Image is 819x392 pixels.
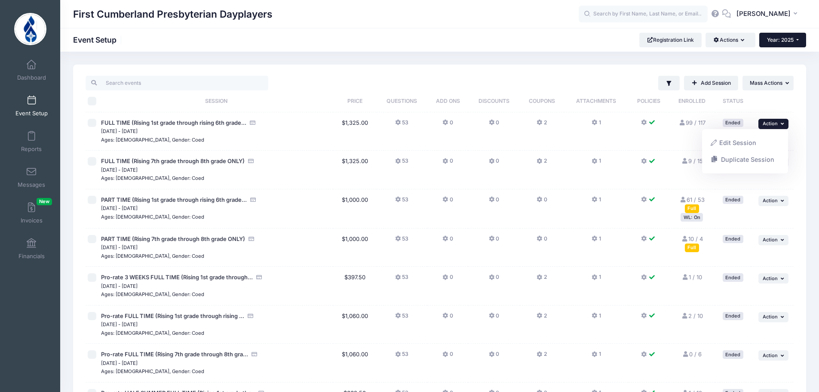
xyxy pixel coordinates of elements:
small: [DATE] - [DATE] [101,167,138,173]
button: Year: 2025 [759,33,806,47]
div: Ended [723,350,743,358]
button: 53 [395,196,408,208]
button: 2 [537,119,547,131]
th: Policies [629,90,669,112]
button: 0 [442,196,453,208]
div: Ended [723,119,743,127]
i: Accepting Credit Card Payments [256,275,263,280]
span: Discounts [479,98,509,104]
th: Price [333,90,377,112]
span: Pro-rate 3 WEEKS FULL TIME (Rising 1st grade through... [101,274,253,281]
button: 0 [442,273,453,286]
small: [DATE] - [DATE] [101,205,138,211]
a: 0 / 6 [682,351,702,358]
th: Attachments [564,90,628,112]
button: 0 [537,235,547,247]
a: Add Session [684,76,738,90]
button: 53 [395,157,408,170]
th: Discounts [468,90,519,112]
div: Ended [723,312,743,320]
i: Accepting Credit Card Payments [251,352,258,357]
div: Full [685,244,699,252]
span: [PERSON_NAME] [736,9,791,19]
span: Action [763,120,778,127]
button: 1 [592,350,601,363]
span: Mass Actions [750,80,782,86]
i: Accepting Credit Card Payments [247,313,254,319]
span: Questions [386,98,417,104]
a: 9 / 15 [681,157,702,164]
a: Registration Link [639,33,702,47]
button: Action [758,119,788,129]
a: Event Setup [11,91,52,121]
td: $1,325.00 [333,151,377,189]
button: 2 [537,157,547,170]
small: Ages: [DEMOGRAPHIC_DATA], Gender: Coed [101,253,204,259]
span: New [37,198,52,205]
button: Action [758,350,788,361]
td: $1,000.00 [333,189,377,228]
img: First Cumberland Presbyterian Dayplayers [14,13,46,45]
span: Coupons [529,98,555,104]
button: 0 [489,350,499,363]
button: Action [758,312,788,322]
div: Full [685,204,699,213]
a: 99 / 117 [678,119,705,126]
span: FULL TIME (Rising 1st grade through rising 6th grade... [101,119,246,126]
td: $397.50 [333,267,377,306]
button: 1 [592,312,601,324]
th: Status [715,90,751,112]
span: Add Ons [436,98,460,104]
i: Accepting Credit Card Payments [250,197,257,203]
th: Add Ons [427,90,468,112]
span: Action [763,314,778,320]
button: Action [758,273,788,284]
span: Year: 2025 [767,37,794,43]
small: [DATE] - [DATE] [101,360,138,366]
button: 0 [537,196,547,208]
th: Coupons [520,90,564,112]
small: Ages: [DEMOGRAPHIC_DATA], Gender: Coed [101,368,204,374]
a: Edit Session [706,135,784,151]
button: 0 [489,273,499,286]
button: Action [758,235,788,245]
span: Policies [637,98,660,104]
button: 1 [592,273,601,286]
a: Messages [11,162,52,192]
div: WL: On [681,213,703,221]
button: 0 [442,312,453,324]
a: 2 / 10 [681,312,702,319]
small: [DATE] - [DATE] [101,283,138,289]
small: Ages: [DEMOGRAPHIC_DATA], Gender: Coed [101,291,204,297]
th: Session [99,90,333,112]
a: 1 / 10 [682,274,702,281]
td: $1,325.00 [333,112,377,151]
button: 0 [489,157,499,170]
button: 0 [489,235,499,247]
button: 1 [592,119,601,131]
small: [DATE] - [DATE] [101,321,138,327]
a: Reports [11,127,52,157]
span: Attachments [576,98,616,104]
button: 53 [395,273,408,286]
button: Mass Actions [742,76,794,90]
button: 53 [395,312,408,324]
button: 0 [442,157,453,170]
a: InvoicesNew [11,198,52,228]
button: 0 [489,119,499,131]
a: Financials [11,234,52,264]
input: Search by First Name, Last Name, or Email... [579,6,708,23]
span: PART TIME (Rising 7th grade through 8th grade ONLY) [101,235,245,242]
small: [DATE] - [DATE] [101,128,138,134]
td: $1,000.00 [333,228,377,267]
a: Dashboard [11,55,52,85]
button: 0 [442,119,453,131]
div: Ended [723,196,743,204]
button: 0 [489,312,499,324]
button: [PERSON_NAME] [731,4,806,24]
span: Dashboard [17,74,46,81]
button: 2 [537,273,547,286]
span: Pro-rate FULL TIME (Rising 7th grade through 8th gra... [101,351,248,358]
button: 0 [489,196,499,208]
a: 61 / 53 Full [679,196,704,212]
